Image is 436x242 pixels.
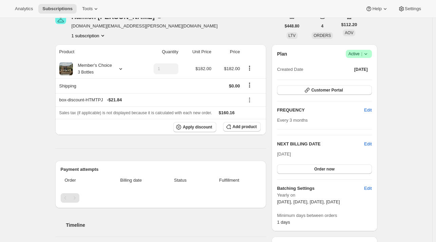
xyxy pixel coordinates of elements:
[163,177,198,184] span: Status
[82,6,93,12] span: Tools
[11,4,37,14] button: Analytics
[59,97,240,103] div: box-discount-HTMTPJ
[277,220,290,225] span: 1 days
[281,21,303,31] button: $448.80
[354,67,368,72] span: [DATE]
[289,33,296,38] span: LTV
[277,51,287,57] h2: Plan
[219,110,235,115] span: $160.16
[277,212,372,219] span: Minimum days between orders
[341,21,357,28] span: $112.20
[223,122,261,132] button: Add product
[72,13,163,20] div: Hamish [PERSON_NAME]
[139,44,180,59] th: Quantity
[107,97,122,103] span: - $21.84
[59,62,73,75] img: product img
[311,87,343,93] span: Customer Portal
[61,193,261,203] nav: Pagination
[277,85,372,95] button: Customer Portal
[66,222,266,228] h2: Timeline
[173,122,216,132] button: Apply discount
[364,141,372,147] button: Edit
[314,33,331,38] span: ORDERS
[183,124,212,130] span: Apply discount
[277,152,291,157] span: [DATE]
[195,66,211,71] span: $182.00
[361,51,362,57] span: |
[73,62,112,76] div: Member's Choice
[55,44,139,59] th: Product
[233,124,257,129] span: Add product
[345,31,353,35] span: AOV
[229,83,240,88] span: $0.00
[72,23,218,29] span: [DOMAIN_NAME][EMAIL_ADDRESS][PERSON_NAME][DOMAIN_NAME]
[202,177,257,184] span: Fulfillment
[277,192,372,199] span: Yearly on
[277,66,303,73] span: Created Date
[364,107,372,114] span: Edit
[350,65,372,74] button: [DATE]
[349,51,369,57] span: Active
[244,64,255,72] button: Product actions
[72,32,106,39] button: Product actions
[317,21,328,31] button: 4
[59,110,212,115] span: Sales tax (if applicable) is not displayed because it is calculated with each new order.
[277,141,364,147] h2: NEXT BILLING DATE
[61,166,261,173] h2: Payment attempts
[277,199,340,204] span: [DATE], [DATE], [DATE], [DATE]
[61,173,101,188] th: Order
[15,6,33,12] span: Analytics
[405,6,421,12] span: Settings
[180,44,214,59] th: Unit Price
[360,183,376,194] button: Edit
[78,4,103,14] button: Tools
[55,13,66,24] span: Hamish Spencer
[277,164,372,174] button: Order now
[314,166,335,172] span: Order now
[321,23,323,29] span: 4
[55,78,139,93] th: Shipping
[364,185,372,192] span: Edit
[224,66,240,71] span: $182.00
[78,70,94,75] small: 3 Bottles
[360,105,376,116] button: Edit
[213,44,242,59] th: Price
[103,177,159,184] span: Billing date
[394,4,425,14] button: Settings
[285,23,299,29] span: $448.80
[372,6,381,12] span: Help
[38,4,77,14] button: Subscriptions
[42,6,73,12] span: Subscriptions
[277,185,364,192] h6: Batching Settings
[244,81,255,89] button: Shipping actions
[277,107,364,114] h2: FREQUENCY
[277,118,308,123] span: Every 3 months
[361,4,392,14] button: Help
